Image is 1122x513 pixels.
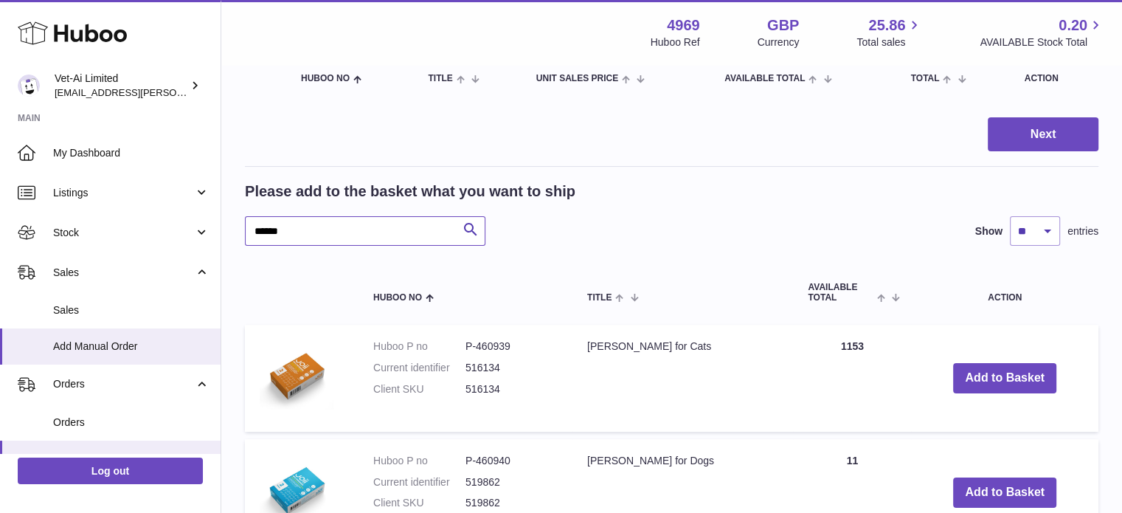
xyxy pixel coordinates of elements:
[975,224,1002,238] label: Show
[980,16,1104,49] a: 0.20 AVAILABLE Stock Total
[55,86,296,98] span: [EMAIL_ADDRESS][PERSON_NAME][DOMAIN_NAME]
[651,35,700,49] div: Huboo Ref
[53,226,194,240] span: Stock
[465,382,558,396] dd: 516134
[53,416,209,430] span: Orders
[724,74,805,83] span: AVAILABLE Total
[465,454,558,468] dd: P-460940
[1025,74,1084,83] div: Action
[53,452,209,466] span: Add Manual Order
[465,496,558,510] dd: 519862
[53,377,194,391] span: Orders
[55,72,187,100] div: Vet-Ai Limited
[911,268,1098,317] th: Action
[53,186,194,200] span: Listings
[988,117,1098,152] button: Next
[53,266,194,280] span: Sales
[1059,16,1087,35] span: 0.20
[373,293,422,303] span: Huboo no
[465,475,558,489] dd: 519862
[373,496,465,510] dt: Client SKU
[373,454,465,468] dt: Huboo P no
[793,325,911,432] td: 1153
[301,74,350,83] span: Huboo no
[18,458,203,484] a: Log out
[953,363,1056,393] button: Add to Basket
[536,74,618,83] span: Unit Sales Price
[587,293,612,303] span: Title
[465,361,558,375] dd: 516134
[1067,224,1098,238] span: entries
[373,361,465,375] dt: Current identifier
[911,74,940,83] span: Total
[758,35,800,49] div: Currency
[572,325,793,432] td: [PERSON_NAME] for Cats
[53,146,209,160] span: My Dashboard
[856,16,922,49] a: 25.86 Total sales
[245,182,575,202] h2: Please add to the basket what you want to ship
[667,16,700,35] strong: 4969
[856,35,922,49] span: Total sales
[428,74,452,83] span: Title
[767,16,799,35] strong: GBP
[53,303,209,317] span: Sales
[373,340,465,354] dt: Huboo P no
[868,16,905,35] span: 25.86
[260,340,333,413] img: Joii Wormer for Cats
[465,340,558,354] dd: P-460939
[18,75,40,97] img: abbey.fraser-roe@vet-ai.com
[953,478,1056,508] button: Add to Basket
[980,35,1104,49] span: AVAILABLE Stock Total
[808,283,873,302] span: AVAILABLE Total
[373,382,465,396] dt: Client SKU
[53,340,209,354] span: Add Manual Order
[373,475,465,489] dt: Current identifier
